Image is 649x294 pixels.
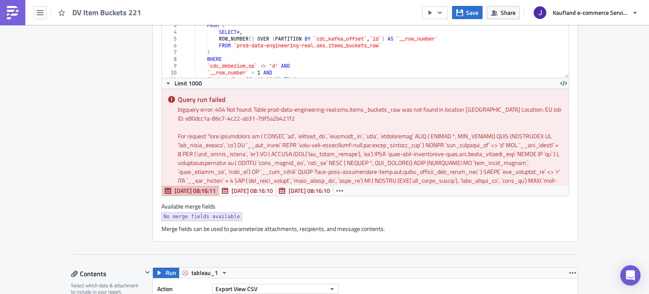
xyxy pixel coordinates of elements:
[166,268,176,278] span: Run
[162,56,182,63] div: 8
[162,42,182,49] div: 6
[3,3,404,10] p: Attached you can find the overview from [DATE] ({{ utils.ds }}).
[164,212,240,221] span: No merge fields available
[487,6,520,19] button: Share
[232,186,273,195] span: [DATE] 08:16:10
[162,63,182,69] div: 9
[215,284,257,293] span: Export View CSV
[162,76,182,83] div: 11
[162,69,182,76] div: 10
[3,13,404,19] p: For details please go to .
[178,105,562,123] div: bigquery error: 404 Not found: Table prod-data-engineering-real:sms.items_buckets_raw was not fou...
[162,186,219,196] button: [DATE] 08:16:11
[179,268,231,278] button: tableau_1
[452,6,483,19] button: Save
[161,225,569,233] div: Merge fields can be used to parameterize attachments, recipients, and message contents.
[175,186,216,195] span: [DATE] 08:16:11
[553,8,629,17] span: Kaufland e-commerce Services GmbH & Co. KG
[175,79,202,88] span: Limit 1000
[620,265,641,286] div: Open Intercom Messenger
[162,22,182,29] div: 3
[178,96,562,103] h5: Query run failed
[72,8,142,17] span: DV Item Buckets 221
[162,29,182,36] div: 4
[161,212,242,221] a: No merge fields available
[212,284,339,294] button: Export View CSV
[178,132,562,274] div: For request " lore ipsumdolors am ( CONSEC `ad`, `elitsed_do`, `eiusmodt_in`, `utla`, `etdolorema...
[533,5,547,20] img: Avatar
[162,49,182,56] div: 7
[6,6,19,19] img: PushMetrics
[3,3,404,19] body: Rich Text Area. Press ALT-0 for help.
[501,8,515,17] span: Share
[529,3,643,22] button: Kaufland e-commerce Services GmbH & Co. KG
[289,186,330,195] span: [DATE] 08:16:10
[466,8,478,17] span: Save
[153,268,179,278] button: Run
[71,267,142,280] div: Contents
[142,267,153,278] button: Hide content
[162,78,205,88] button: Limit 1000
[276,186,333,196] button: [DATE] 08:16:10
[162,36,182,42] div: 5
[65,13,86,19] a: Tableau
[219,186,276,196] button: [DATE] 08:16:10
[191,268,218,278] span: tableau_1
[161,203,225,210] label: Available merge fields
